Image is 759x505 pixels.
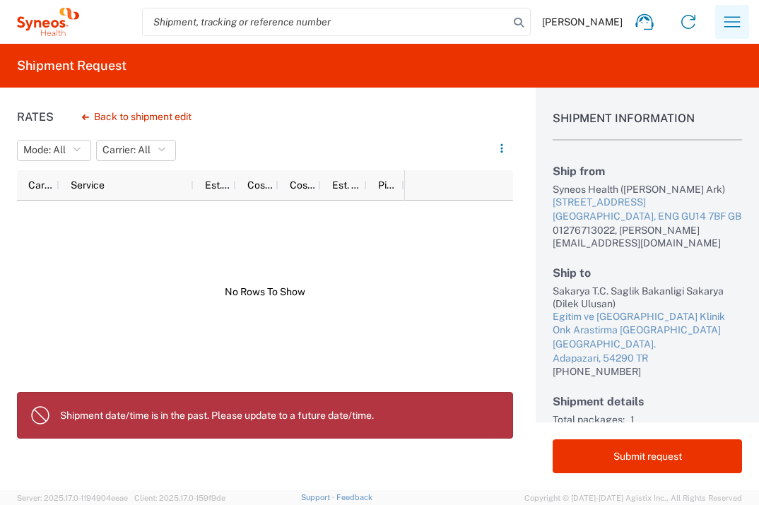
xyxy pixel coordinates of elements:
h1: Shipment Information [553,112,742,141]
div: [PHONE_NUMBER] [553,365,742,378]
a: Support [301,493,336,501]
div: 1 [630,413,742,426]
a: Egitim ve [GEOGRAPHIC_DATA] Klinik Onk Arastirma [GEOGRAPHIC_DATA] [GEOGRAPHIC_DATA].Adapazari, 5... [553,310,742,365]
a: [STREET_ADDRESS][GEOGRAPHIC_DATA], ENG GU14 7BF GB [553,196,742,223]
span: Server: 2025.17.0-1194904eeae [17,494,128,502]
span: Service [71,179,105,191]
div: [STREET_ADDRESS] [553,196,742,210]
span: Pickup [378,179,399,191]
h1: Rates [17,110,54,124]
div: Egitim ve [GEOGRAPHIC_DATA] Klinik Onk Arastirma [GEOGRAPHIC_DATA] [GEOGRAPHIC_DATA]. [553,310,742,352]
span: Est. Cost [205,179,230,191]
button: Mode: All [17,140,91,161]
span: Est. Time [332,179,361,191]
a: Feedback [336,493,372,501]
span: Carrier: All [102,143,151,157]
div: Adapazari, 54290 TR [553,352,742,366]
span: Cost per Mile [247,179,273,191]
input: Shipment, tracking or reference number [143,8,509,35]
div: [GEOGRAPHIC_DATA], ENG GU14 7BF GB [553,210,742,224]
div: 01276713022, [PERSON_NAME][EMAIL_ADDRESS][DOMAIN_NAME] [553,224,742,249]
h2: Shipment details [553,395,742,408]
button: Back to shipment edit [71,105,203,129]
div: Syneos Health ([PERSON_NAME] Ark) [553,183,742,196]
span: Client: 2025.17.0-159f9de [134,494,225,502]
div: Sakarya T.C. Saglik Bakanligi Sakarya (Dilek Ulusan) [553,285,742,310]
h2: Ship to [553,266,742,280]
span: Mode: All [23,143,66,157]
div: Total packages: [553,413,625,426]
span: [PERSON_NAME] [542,16,623,28]
button: Carrier: All [96,140,176,161]
span: Carrier [28,179,54,191]
span: Copyright © [DATE]-[DATE] Agistix Inc., All Rights Reserved [524,492,742,504]
p: Shipment date/time is in the past. Please update to a future date/time. [60,409,501,422]
button: Submit request [553,439,742,473]
h2: Ship from [553,165,742,178]
span: Cost per Mile [290,179,315,191]
h2: Shipment Request [17,57,126,74]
